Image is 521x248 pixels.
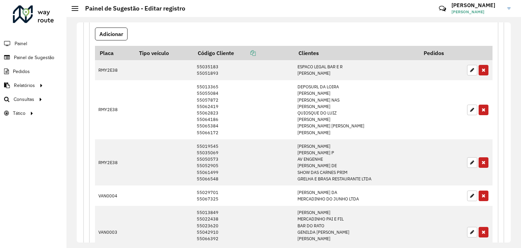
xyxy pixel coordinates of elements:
[95,60,134,80] td: RMY2E38
[13,68,30,75] span: Pedidos
[78,5,185,12] h2: Painel de Sugestão - Editar registro
[193,80,294,140] td: 55013365 55055084 55057872 55062419 55062823 55064186 55065384 55066172
[95,28,128,40] button: Adicionar
[134,46,193,60] th: Tipo veículo
[14,54,54,61] span: Painel de Sugestão
[95,46,134,60] th: Placa
[193,139,294,185] td: 55019545 55035069 55050573 55052905 55061499 55066548
[294,139,419,185] td: [PERSON_NAME] [PERSON_NAME] P AV ENGENHE [PERSON_NAME] DE SHOW DAS CARNES PRIM GRELHA E BRASA RES...
[193,185,294,206] td: 55029701 55067325
[435,1,450,16] a: Contato Rápido
[14,82,35,89] span: Relatórios
[294,80,419,140] td: DEPOSURL DA LOIRA [PERSON_NAME] [PERSON_NAME] NAS [PERSON_NAME] QUIOSQUE DO LUIZ [PERSON_NAME] [P...
[13,110,25,117] span: Tático
[95,139,134,185] td: RMY2E38
[294,60,419,80] td: ESPACO LEGAL BAR E R [PERSON_NAME]
[95,80,134,140] td: RMY2E38
[294,185,419,206] td: [PERSON_NAME] DA MERCADINHO DO JUNHO LTDA
[294,46,419,60] th: Clientes
[193,46,294,60] th: Código Cliente
[15,40,27,47] span: Painel
[193,60,294,80] td: 55035183 55051893
[14,96,34,103] span: Consultas
[451,9,502,15] span: [PERSON_NAME]
[419,46,463,60] th: Pedidos
[95,185,134,206] td: VAN0004
[234,50,256,56] a: Copiar
[451,2,502,8] h3: [PERSON_NAME]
